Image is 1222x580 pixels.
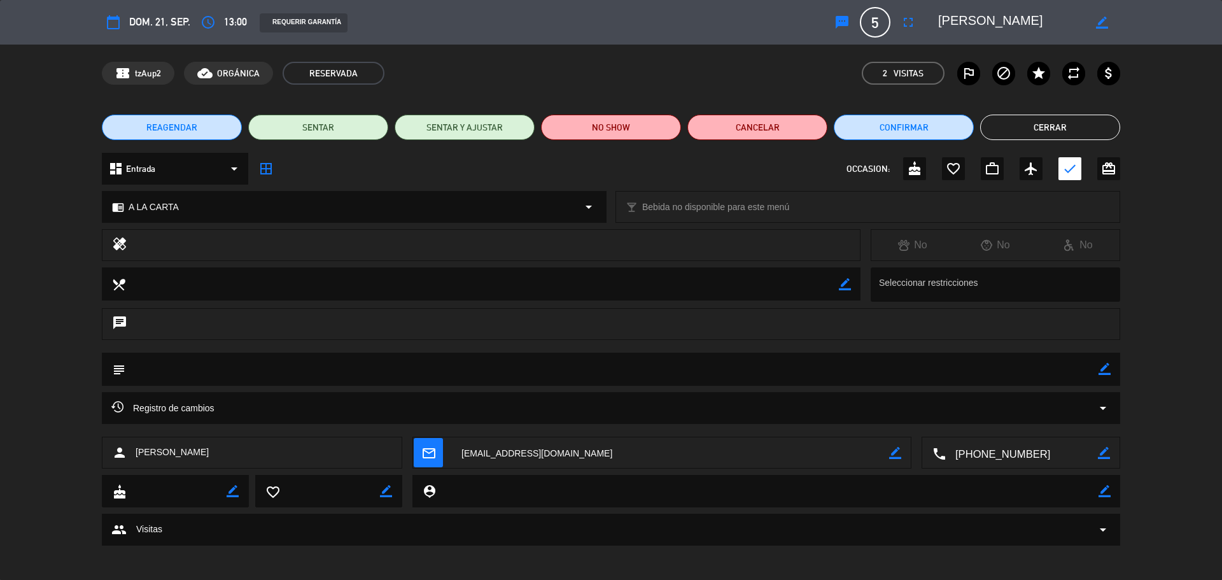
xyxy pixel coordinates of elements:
button: SENTAR Y AJUSTAR [395,115,535,140]
i: border_color [889,447,901,459]
span: arrow_drop_down [1095,522,1111,537]
i: cake [907,161,922,176]
i: person [112,445,127,460]
i: arrow_drop_down [1095,400,1111,416]
span: RESERVADA [283,62,384,85]
span: group [111,522,127,537]
span: 2 [883,66,887,81]
i: arrow_drop_down [581,199,596,215]
button: Cerrar [980,115,1120,140]
i: local_bar [626,201,638,213]
i: border_color [1099,363,1111,375]
i: dashboard [108,161,123,176]
span: dom. 21, sep. [129,13,190,31]
i: chat [112,315,127,333]
span: Registro de cambios [111,400,214,416]
div: No [1037,237,1120,253]
i: card_giftcard [1101,161,1116,176]
i: work_outline [985,161,1000,176]
button: sms [831,11,853,34]
i: check [1062,161,1078,176]
i: border_color [380,485,392,497]
i: access_time [200,15,216,30]
div: No [954,237,1037,253]
div: No [871,237,954,253]
i: favorite_border [265,485,279,499]
em: Visitas [894,66,924,81]
span: Bebida no disponible para este menú [642,200,789,215]
i: airplanemode_active [1023,161,1039,176]
span: 5 [860,7,890,38]
button: SENTAR [248,115,388,140]
i: calendar_today [106,15,121,30]
i: border_color [227,485,239,497]
i: attach_money [1101,66,1116,81]
i: favorite_border [946,161,961,176]
i: block [996,66,1011,81]
i: person_pin [422,484,436,498]
button: access_time [197,11,220,34]
i: border_color [1096,17,1108,29]
span: [PERSON_NAME] [136,445,209,460]
i: mail_outline [421,446,435,460]
div: REQUERIR GARANTÍA [260,13,348,32]
i: arrow_drop_down [227,161,242,176]
i: border_color [1098,447,1110,459]
i: border_color [1099,485,1111,497]
i: sms [834,15,850,30]
button: Confirmar [834,115,974,140]
i: local_phone [932,446,946,460]
i: border_all [258,161,274,176]
button: Cancelar [687,115,827,140]
button: REAGENDAR [102,115,242,140]
span: confirmation_number [115,66,130,81]
button: NO SHOW [541,115,681,140]
i: border_color [839,278,851,290]
span: OCCASION: [846,162,890,176]
i: fullscreen [901,15,916,30]
i: cake [112,485,126,499]
button: calendar_today [102,11,125,34]
i: outlined_flag [961,66,976,81]
i: chrome_reader_mode [112,201,124,213]
i: star [1031,66,1046,81]
button: fullscreen [897,11,920,34]
i: healing [112,236,127,254]
span: REAGENDAR [146,121,197,134]
span: Visitas [136,522,162,537]
i: cloud_done [197,66,213,81]
span: Entrada [126,162,155,176]
i: repeat [1066,66,1081,81]
i: local_dining [111,277,125,291]
span: tzAup2 [135,66,161,81]
span: 13:00 [224,13,247,31]
span: A LA CARTA [129,200,179,215]
i: subject [111,362,125,376]
span: ORGÁNICA [217,66,260,81]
